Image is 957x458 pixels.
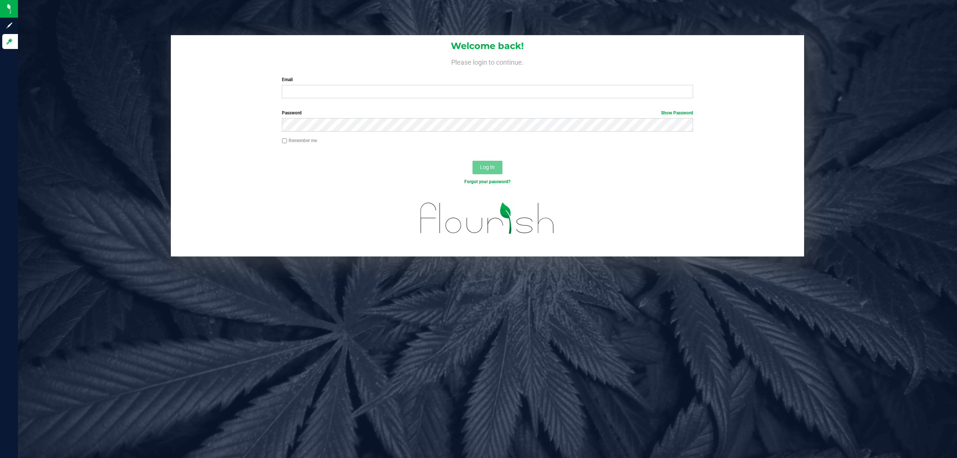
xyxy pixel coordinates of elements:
label: Email [282,76,693,83]
label: Remember me [282,137,317,144]
inline-svg: Sign up [6,22,13,29]
img: flourish_logo.svg [408,193,567,244]
inline-svg: Log in [6,38,13,45]
a: Forgot your password? [464,179,511,184]
span: Log In [480,164,495,170]
button: Log In [473,161,502,174]
h4: Please login to continue. [171,57,804,66]
span: Password [282,110,302,116]
a: Show Password [661,110,693,116]
input: Remember me [282,138,287,144]
h1: Welcome back! [171,41,804,51]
